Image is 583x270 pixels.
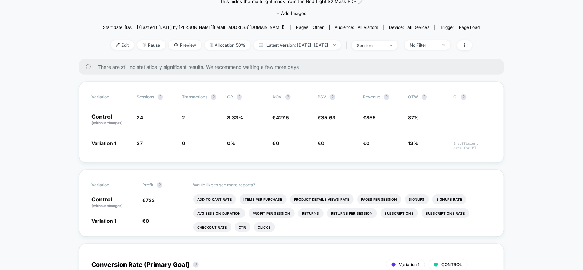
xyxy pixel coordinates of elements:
[461,94,466,100] button: ?
[211,94,216,100] button: ?
[384,94,389,100] button: ?
[408,94,446,100] span: OTW
[390,45,392,46] img: end
[321,114,335,120] span: 35.63
[405,194,429,204] li: Signups
[210,43,213,47] img: rebalance
[318,114,335,120] span: €
[143,43,146,47] img: end
[91,94,130,100] span: Variation
[146,218,149,224] span: 0
[205,40,250,50] span: Allocation: 50%
[91,114,130,126] p: Control
[384,25,435,30] span: Device:
[408,114,419,120] span: 87%
[443,44,445,46] img: end
[363,140,369,146] span: €
[363,114,376,120] span: €
[410,42,438,48] div: No Filter
[330,94,335,100] button: ?
[422,94,427,100] button: ?
[235,222,250,232] li: Ctr
[333,44,336,46] img: end
[277,10,306,16] span: + Add Images
[146,197,155,203] span: 723
[318,94,326,100] span: PSV
[344,40,352,50] span: |
[366,114,376,120] span: 855
[158,94,163,100] button: ?
[285,94,291,100] button: ?
[142,182,153,188] span: Profit
[453,141,492,150] span: Insufficient data for CI
[137,40,165,50] span: Pause
[422,208,469,218] li: Subscriptions Rate
[227,94,233,100] span: CR
[249,208,295,218] li: Profit Per Session
[254,222,275,232] li: Clicks
[453,116,492,126] span: ---
[142,218,149,224] span: €
[290,194,354,204] li: Product Details Views Rate
[335,25,378,30] div: Audience:
[358,25,378,30] span: All Visitors
[227,140,235,146] span: 0 %
[91,197,135,208] p: Control
[276,114,289,120] span: 427.5
[193,222,231,232] li: Checkout Rate
[240,194,287,204] li: Items Per Purchase
[91,204,123,208] span: (without changes)
[327,208,377,218] li: Returns Per Session
[432,194,466,204] li: Signups Rate
[98,64,490,70] span: There are still no statistically significant results. We recommend waiting a few more days
[357,43,385,48] div: sessions
[440,25,480,30] div: Trigger:
[111,40,134,50] span: Edit
[116,43,120,47] img: edit
[193,208,245,218] li: Avg Session Duration
[182,140,185,146] span: 0
[91,182,130,188] span: Variation
[276,140,279,146] span: 0
[91,140,116,146] span: Variation 1
[103,25,285,30] span: Start date: [DATE] (Last edit [DATE] by [PERSON_NAME][EMAIL_ADDRESS][DOMAIN_NAME])
[193,182,492,188] p: Would like to see more reports?
[91,218,116,224] span: Variation 1
[459,25,480,30] span: Page Load
[272,94,282,100] span: AOV
[137,140,143,146] span: 27
[142,197,155,203] span: €
[296,25,324,30] div: Pages:
[363,94,380,100] span: Revenue
[408,140,418,146] span: 13%
[272,114,289,120] span: €
[318,140,324,146] span: €
[441,262,462,267] span: CONTROL
[272,140,279,146] span: €
[357,194,401,204] li: Pages Per Session
[453,94,492,100] span: CI
[259,43,263,47] img: calendar
[182,114,185,120] span: 2
[254,40,341,50] span: Latest Version: [DATE] - [DATE]
[169,40,201,50] span: Preview
[321,140,324,146] span: 0
[298,208,324,218] li: Returns
[91,121,123,125] span: (without changes)
[182,94,207,100] span: Transactions
[237,94,242,100] button: ?
[137,114,143,120] span: 24
[408,25,430,30] span: all devices
[399,262,420,267] span: Variation 1
[193,262,199,268] button: ?
[227,114,243,120] span: 8.33 %
[137,94,154,100] span: Sessions
[193,194,236,204] li: Add To Cart Rate
[366,140,369,146] span: 0
[381,208,418,218] li: Subscriptions
[313,25,324,30] span: other
[157,182,162,188] button: ?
